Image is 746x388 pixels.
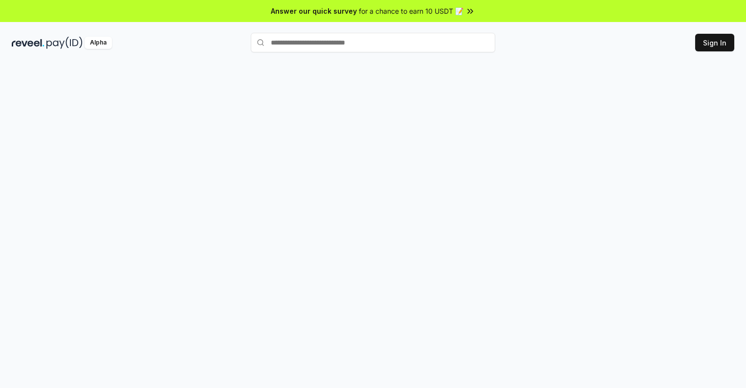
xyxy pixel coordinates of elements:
[359,6,463,16] span: for a chance to earn 10 USDT 📝
[46,37,83,49] img: pay_id
[85,37,112,49] div: Alpha
[695,34,734,51] button: Sign In
[271,6,357,16] span: Answer our quick survey
[12,37,44,49] img: reveel_dark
